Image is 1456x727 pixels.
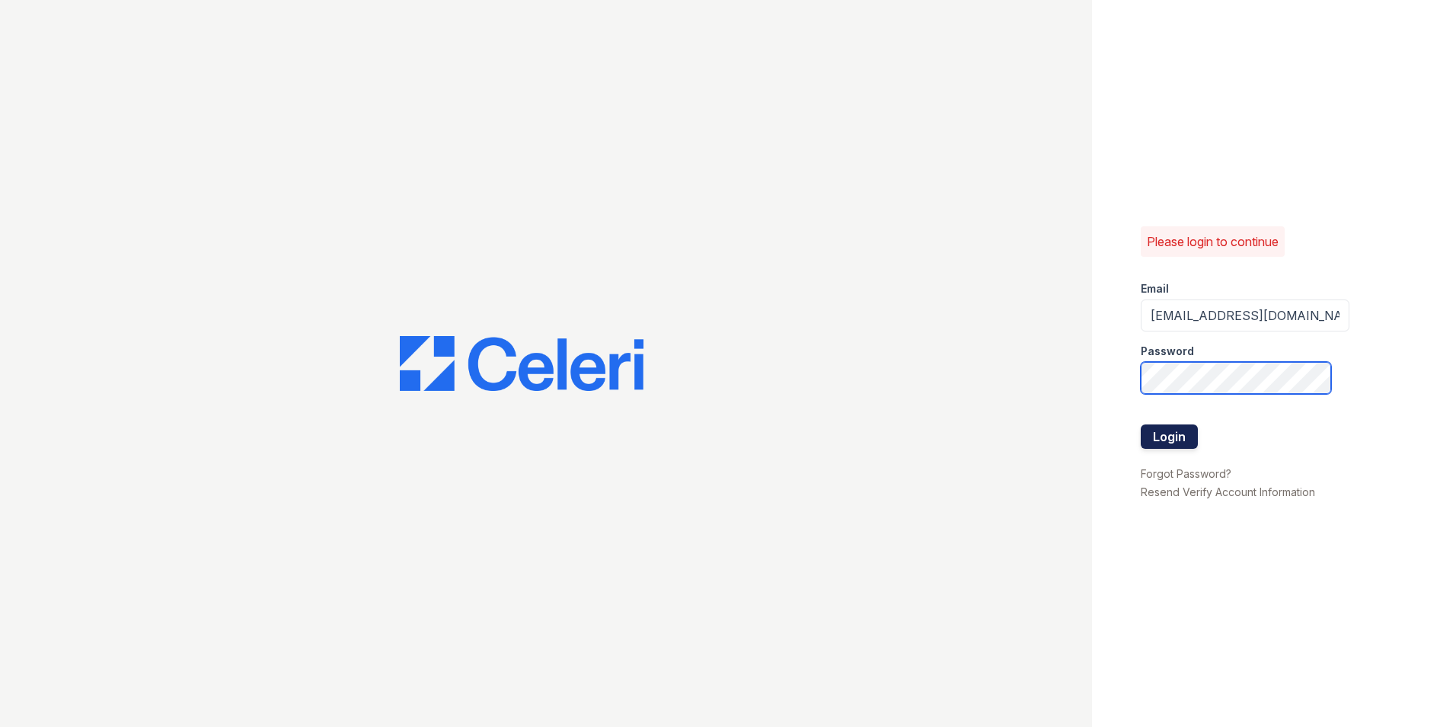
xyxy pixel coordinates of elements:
img: CE_Logo_Blue-a8612792a0a2168367f1c8372b55b34899dd931a85d93a1a3d3e32e68fde9ad4.png [400,336,643,391]
label: Password [1141,344,1194,359]
button: Login [1141,424,1198,449]
a: Resend Verify Account Information [1141,485,1315,498]
label: Email [1141,281,1169,296]
p: Please login to continue [1147,232,1279,251]
a: Forgot Password? [1141,467,1231,480]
